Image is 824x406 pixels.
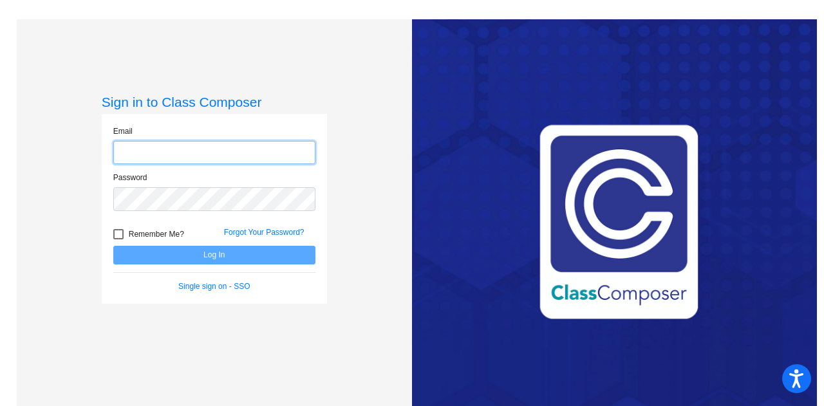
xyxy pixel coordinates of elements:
[129,226,184,242] span: Remember Me?
[113,172,147,183] label: Password
[102,94,327,110] h3: Sign in to Class Composer
[113,125,133,137] label: Email
[224,228,304,237] a: Forgot Your Password?
[178,282,250,291] a: Single sign on - SSO
[113,246,315,264] button: Log In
